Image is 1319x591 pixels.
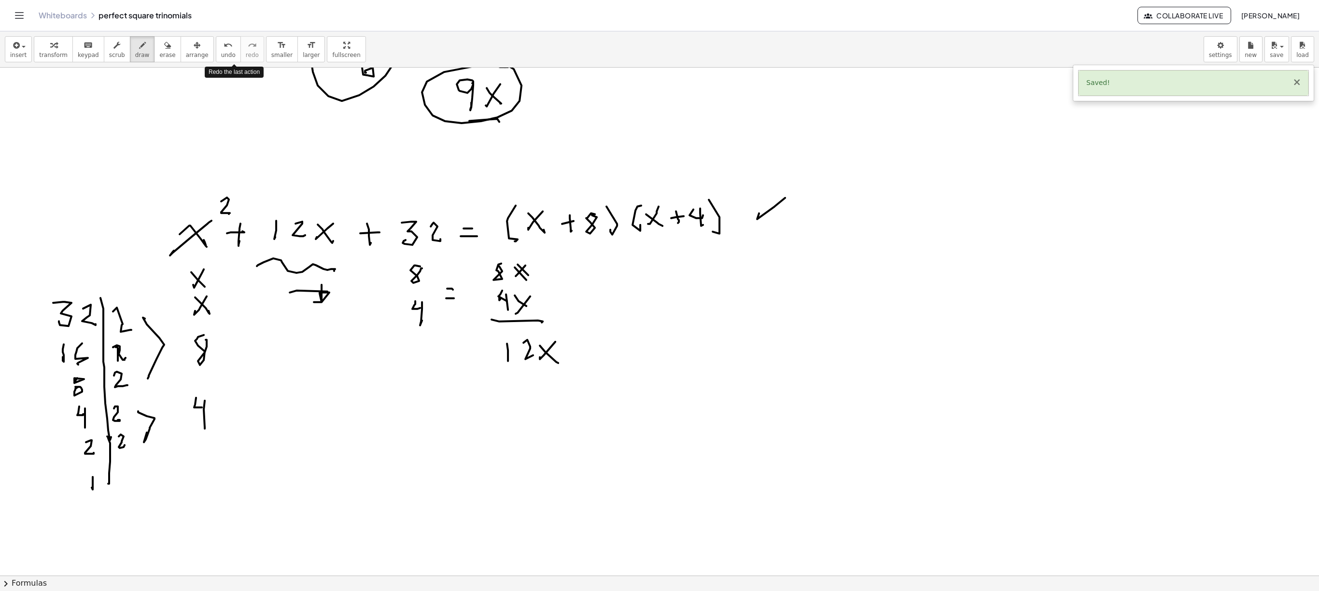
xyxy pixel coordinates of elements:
[135,52,150,58] span: draw
[1146,11,1223,20] span: Collaborate Live
[1270,52,1283,58] span: save
[271,52,293,58] span: smaller
[221,52,236,58] span: undo
[109,52,125,58] span: scrub
[1233,7,1307,24] button: [PERSON_NAME]
[72,36,104,62] button: keyboardkeypad
[104,36,130,62] button: scrub
[266,36,298,62] button: format_sizesmaller
[1137,7,1231,24] button: Collaborate Live
[277,40,286,51] i: format_size
[1079,70,1308,96] div: Saved!
[303,52,320,58] span: larger
[34,36,73,62] button: transform
[1245,52,1257,58] span: new
[39,11,87,20] a: Whiteboards
[10,52,27,58] span: insert
[159,52,175,58] span: erase
[130,36,155,62] button: draw
[1292,77,1301,87] button: ×
[246,52,259,58] span: redo
[1204,36,1237,62] button: settings
[84,40,93,51] i: keyboard
[1209,52,1232,58] span: settings
[78,52,99,58] span: keypad
[332,52,360,58] span: fullscreen
[327,36,365,62] button: fullscreen
[224,40,233,51] i: undo
[5,36,32,62] button: insert
[154,36,181,62] button: erase
[39,52,68,58] span: transform
[248,40,257,51] i: redo
[1296,52,1309,58] span: load
[240,36,264,62] button: redoredo
[1241,11,1300,20] span: [PERSON_NAME]
[297,36,325,62] button: format_sizelarger
[1291,36,1314,62] button: load
[216,36,241,62] button: undoundo
[1264,36,1289,62] button: save
[1239,36,1263,62] button: new
[12,8,27,23] button: Toggle navigation
[186,52,209,58] span: arrange
[181,36,214,62] button: arrange
[307,40,316,51] i: format_size
[205,67,264,78] div: Redo the last action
